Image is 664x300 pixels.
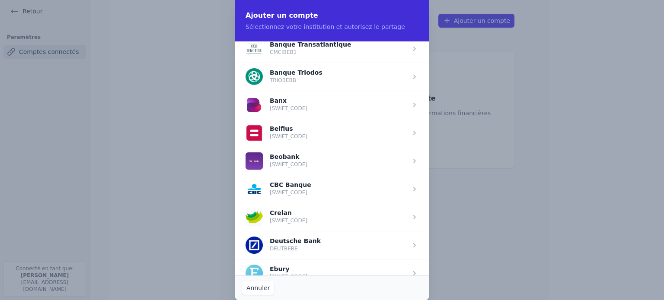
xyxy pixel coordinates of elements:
[246,124,307,142] button: Belfius [SWIFT_CODE]
[246,180,311,198] button: CBC Banque [SWIFT_CODE]
[270,154,307,159] p: Beobank
[270,98,307,103] p: Banx
[246,96,307,114] button: Banx [SWIFT_CODE]
[270,210,307,215] p: Crelan
[270,238,321,243] p: Deutsche Bank
[246,68,322,85] button: Banque Triodos TRIOBEBB
[246,265,307,282] button: Ebury [SWIFT_CODE]
[246,22,418,31] p: Sélectionnez votre institution et autorisez le partage
[270,126,307,131] p: Belfius
[270,182,311,187] p: CBC Banque
[246,152,307,170] button: Beobank [SWIFT_CODE]
[242,281,274,295] button: Annuler
[270,42,351,47] p: Banque Transatlantique
[246,40,351,57] button: Banque Transatlantique CMCIBEB1
[246,237,321,254] button: Deutsche Bank DEUTBEBE
[246,208,307,226] button: Crelan [SWIFT_CODE]
[246,10,418,21] h2: Ajouter un compte
[270,70,322,75] p: Banque Triodos
[270,266,307,272] p: Ebury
